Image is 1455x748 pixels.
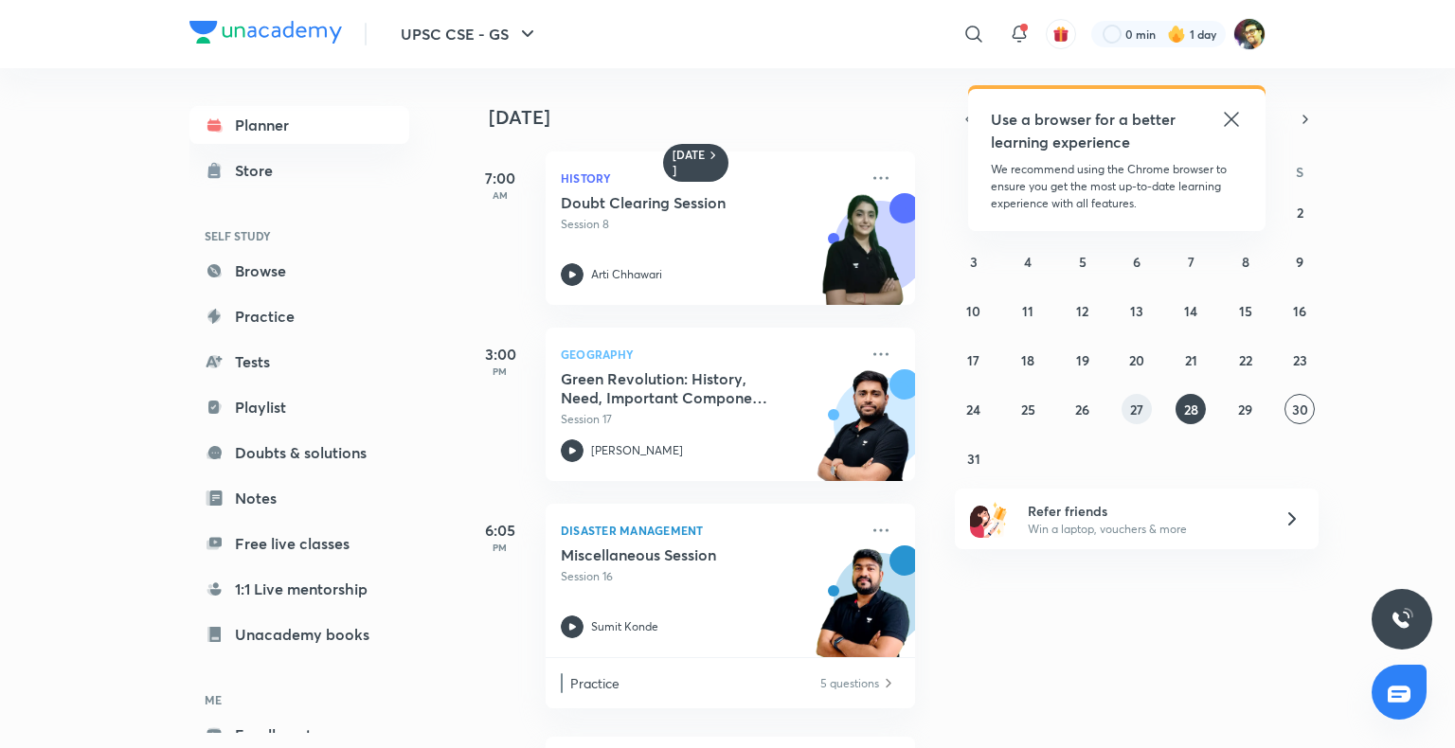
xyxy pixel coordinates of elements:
abbr: August 6, 2025 [1133,253,1141,271]
p: Session 16 [561,568,858,585]
a: Store [189,151,409,189]
img: Practice available [881,673,896,693]
button: August 24, 2025 [959,394,989,424]
img: streak [1167,25,1186,44]
h5: 7:00 [462,167,538,189]
a: Playlist [189,388,409,426]
button: August 13, 2025 [1122,295,1152,326]
abbr: August 24, 2025 [966,401,980,419]
p: Arti Chhawari [591,266,662,283]
h6: ME [189,684,409,716]
a: Company Logo [189,21,342,48]
abbr: August 7, 2025 [1188,253,1195,271]
abbr: August 31, 2025 [967,450,980,468]
p: Geography [561,343,858,365]
img: ttu [1391,608,1413,631]
h4: [DATE] [489,106,934,129]
abbr: August 30, 2025 [1292,401,1308,419]
abbr: August 11, 2025 [1022,302,1033,320]
button: August 10, 2025 [959,295,989,326]
abbr: August 8, 2025 [1242,253,1249,271]
button: August 27, 2025 [1122,394,1152,424]
button: August 14, 2025 [1176,295,1206,326]
button: August 6, 2025 [1122,246,1152,276]
h6: [DATE] [673,148,706,178]
p: AM [462,189,538,201]
p: 5 questions [820,673,879,693]
abbr: August 15, 2025 [1239,302,1252,320]
button: August 17, 2025 [959,345,989,375]
img: unacademy [811,545,915,676]
p: Session 8 [561,216,858,233]
h5: Use a browser for a better learning experience [991,108,1179,153]
abbr: August 20, 2025 [1129,351,1144,369]
h6: SELF STUDY [189,220,409,252]
p: Win a laptop, vouchers & more [1028,521,1261,538]
p: PM [462,542,538,553]
button: avatar [1046,19,1076,49]
abbr: August 25, 2025 [1021,401,1035,419]
button: August 23, 2025 [1284,345,1315,375]
abbr: August 2, 2025 [1297,204,1303,222]
button: August 9, 2025 [1284,246,1315,276]
img: avatar [1052,26,1069,43]
img: Company Logo [189,21,342,44]
button: August 3, 2025 [959,246,989,276]
button: August 4, 2025 [1013,246,1043,276]
button: August 15, 2025 [1230,295,1261,326]
abbr: August 19, 2025 [1076,351,1089,369]
a: Practice [189,297,409,335]
button: August 22, 2025 [1230,345,1261,375]
abbr: August 4, 2025 [1024,253,1032,271]
button: August 18, 2025 [1013,345,1043,375]
abbr: August 28, 2025 [1184,401,1198,419]
img: Mukesh Kumar Shahi [1233,18,1266,50]
abbr: August 9, 2025 [1296,253,1303,271]
p: Sumit Konde [591,618,658,635]
button: August 16, 2025 [1284,295,1315,326]
img: referral [970,500,1008,538]
button: August 12, 2025 [1068,295,1098,326]
abbr: August 3, 2025 [970,253,978,271]
div: Store [235,159,284,182]
abbr: August 14, 2025 [1184,302,1197,320]
p: [PERSON_NAME] [591,442,683,459]
button: August 31, 2025 [959,443,989,473]
button: August 8, 2025 [1230,246,1261,276]
abbr: August 23, 2025 [1293,351,1307,369]
button: August 25, 2025 [1013,394,1043,424]
button: August 5, 2025 [1068,246,1098,276]
h5: Doubt Clearing Session [561,193,797,212]
button: August 21, 2025 [1176,345,1206,375]
button: August 7, 2025 [1176,246,1206,276]
button: UPSC CSE - GS [389,15,550,53]
abbr: August 16, 2025 [1293,302,1306,320]
h5: 6:05 [462,519,538,542]
abbr: August 22, 2025 [1239,351,1252,369]
abbr: August 18, 2025 [1021,351,1034,369]
abbr: August 17, 2025 [967,351,979,369]
abbr: August 21, 2025 [1185,351,1197,369]
a: Planner [189,106,409,144]
a: Doubts & solutions [189,434,409,472]
abbr: August 13, 2025 [1130,302,1143,320]
abbr: August 27, 2025 [1130,401,1143,419]
h5: 3:00 [462,343,538,365]
a: Free live classes [189,525,409,562]
p: History [561,167,858,189]
p: We recommend using the Chrome browser to ensure you get the most up-to-date learning experience w... [991,161,1243,212]
button: August 11, 2025 [1013,295,1043,326]
h5: Green Revolution: History, Need, Important Components & Drawbacks [561,369,797,407]
h6: Refer friends [1028,501,1261,521]
a: 1:1 Live mentorship [189,570,409,608]
abbr: August 26, 2025 [1075,401,1089,419]
button: August 19, 2025 [1068,345,1098,375]
abbr: August 29, 2025 [1238,401,1252,419]
abbr: Saturday [1296,163,1303,181]
h5: Miscellaneous Session [561,545,797,564]
p: PM [462,365,538,377]
button: August 30, 2025 [1284,394,1315,424]
img: unacademy [811,369,915,500]
button: August 26, 2025 [1068,394,1098,424]
button: August 20, 2025 [1122,345,1152,375]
